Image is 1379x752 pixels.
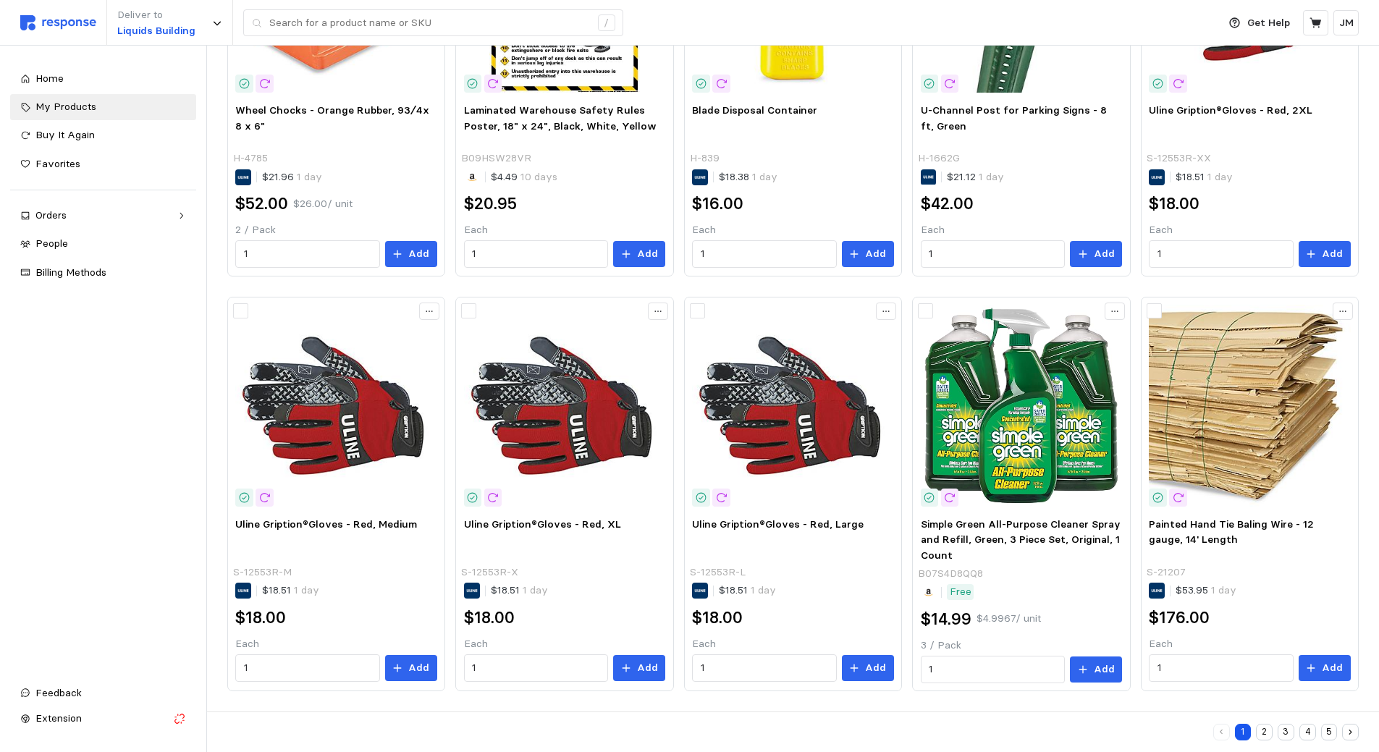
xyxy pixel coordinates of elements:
[1149,305,1350,506] img: S-21207
[1094,246,1115,262] p: Add
[1149,636,1350,652] p: Each
[269,10,590,36] input: Search for a product name or SKU
[293,196,353,212] p: $26.00 / unit
[10,151,196,177] a: Favorites
[1208,583,1236,596] span: 1 day
[235,305,437,506] img: S-12553R-M
[692,222,893,238] p: Each
[1339,15,1354,31] p: JM
[244,655,371,681] input: Qty
[244,241,371,267] input: Qty
[35,100,96,113] span: My Products
[461,151,531,166] p: B09HSW28VR
[1322,660,1343,676] p: Add
[918,566,983,582] p: B07S4D8QQ8
[929,241,1056,267] input: Qty
[35,72,64,85] span: Home
[518,170,557,183] span: 10 days
[692,517,864,531] span: Uline Gription®Gloves - Red, Large
[842,655,894,681] button: Add
[1278,724,1294,740] button: 3
[1070,656,1122,683] button: Add
[10,231,196,257] a: People
[977,611,1041,627] p: $4.9967 / unit
[35,266,106,279] span: Billing Methods
[35,128,95,141] span: Buy It Again
[10,203,196,229] a: Orders
[235,636,437,652] p: Each
[637,660,658,676] p: Add
[1070,241,1122,267] button: Add
[690,151,720,166] p: H-839
[385,655,437,681] button: Add
[613,655,665,681] button: Add
[1094,662,1115,677] p: Add
[1157,241,1285,267] input: Qty
[35,157,80,170] span: Favorites
[950,584,971,600] p: Free
[692,636,893,652] p: Each
[1333,10,1359,35] button: JM
[291,583,319,596] span: 1 day
[464,607,515,629] h2: $18.00
[1149,607,1210,629] h2: $176.00
[408,660,429,676] p: Add
[1205,170,1233,183] span: 1 day
[613,241,665,267] button: Add
[921,638,1122,654] p: 3 / Pack
[1235,724,1252,740] button: 1
[472,655,599,681] input: Qty
[520,583,548,596] span: 1 day
[491,169,557,185] p: $4.49
[491,583,548,599] p: $18.51
[719,583,776,599] p: $18.51
[865,246,886,262] p: Add
[1176,583,1236,599] p: $53.95
[10,680,196,706] button: Feedback
[701,655,828,681] input: Qty
[842,241,894,267] button: Add
[35,686,82,699] span: Feedback
[262,583,319,599] p: $18.51
[10,706,196,732] button: Extension
[464,193,517,215] h2: $20.95
[692,305,893,506] img: S-12553R-L
[35,237,68,250] span: People
[464,222,665,238] p: Each
[235,607,286,629] h2: $18.00
[117,23,195,39] p: Liquids Building
[921,517,1121,562] span: Simple Green All-Purpose Cleaner Spray and Refill, Green, 3 Piece Set, Original, 1 Count
[692,103,817,117] span: Blade Disposal Container
[1299,241,1351,267] button: Add
[10,94,196,120] a: My Products
[1321,724,1338,740] button: 5
[1147,151,1211,166] p: S-12553R-XX
[408,246,429,262] p: Add
[20,15,96,30] img: svg%3e
[1322,246,1343,262] p: Add
[1149,517,1314,546] span: Painted Hand Tie Baling Wire - 12 gauge, 14' Length
[472,241,599,267] input: Qty
[1149,193,1199,215] h2: $18.00
[294,170,322,183] span: 1 day
[235,103,429,132] span: Wheel Chocks - Orange Rubber, 93⁄4x 8 x 6"
[1247,15,1290,31] p: Get Help
[1220,9,1299,37] button: Get Help
[947,169,1004,185] p: $21.12
[1157,655,1285,681] input: Qty
[464,636,665,652] p: Each
[235,193,288,215] h2: $52.00
[921,305,1122,506] img: 91f8ozX9IxL._SX522_.jpg
[385,241,437,267] button: Add
[1149,103,1312,117] span: Uline Gription®Gloves - Red, 2XL
[929,656,1056,683] input: Qty
[235,517,417,531] span: Uline Gription®Gloves - Red, Medium
[637,246,658,262] p: Add
[692,193,743,215] h2: $16.00
[701,241,828,267] input: Qty
[748,583,776,596] span: 1 day
[1149,222,1350,238] p: Each
[233,151,268,166] p: H-4785
[1147,565,1186,580] p: S-21207
[598,14,615,32] div: /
